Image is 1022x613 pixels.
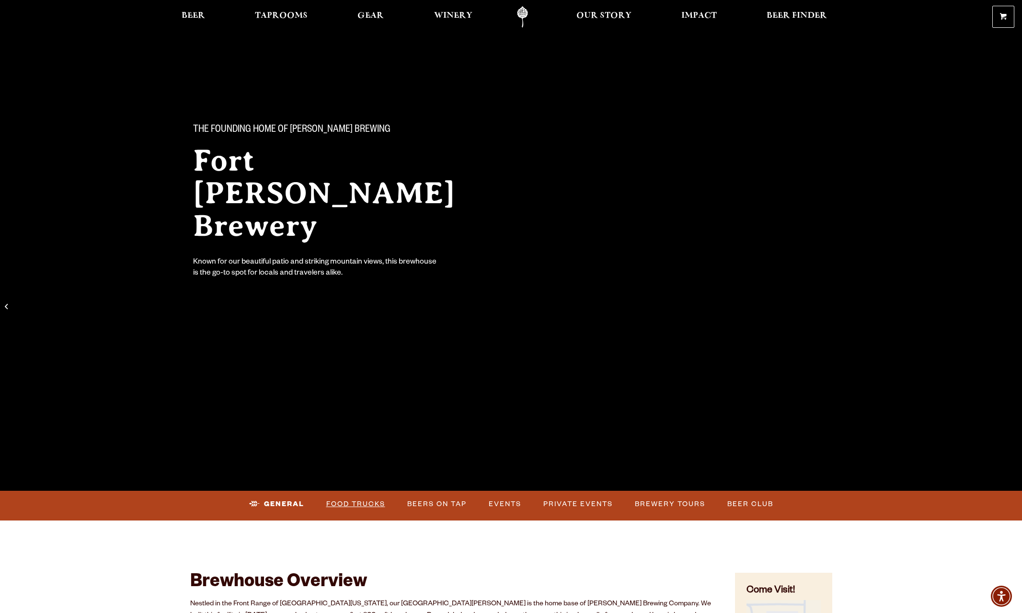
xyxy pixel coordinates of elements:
[351,6,390,28] a: Gear
[403,493,471,515] a: Beers on Tap
[255,12,308,20] span: Taprooms
[570,6,638,28] a: Our Story
[193,257,438,279] div: Known for our beautiful patio and striking mountain views, this brewhouse is the go-to spot for l...
[485,493,525,515] a: Events
[540,493,617,515] a: Private Events
[760,6,833,28] a: Beer Finder
[357,12,384,20] span: Gear
[190,573,712,594] h2: Brewhouse Overview
[991,586,1012,607] div: Accessibility Menu
[434,12,472,20] span: Winery
[249,6,314,28] a: Taprooms
[767,12,827,20] span: Beer Finder
[322,493,389,515] a: Food Trucks
[505,6,540,28] a: Odell Home
[681,12,717,20] span: Impact
[746,584,820,598] h4: Come Visit!
[182,12,205,20] span: Beer
[193,144,492,242] h2: Fort [PERSON_NAME] Brewery
[175,6,211,28] a: Beer
[631,493,709,515] a: Brewery Tours
[428,6,479,28] a: Winery
[245,493,308,515] a: General
[576,12,632,20] span: Our Story
[675,6,723,28] a: Impact
[723,493,777,515] a: Beer Club
[193,124,390,137] span: The Founding Home of [PERSON_NAME] Brewing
